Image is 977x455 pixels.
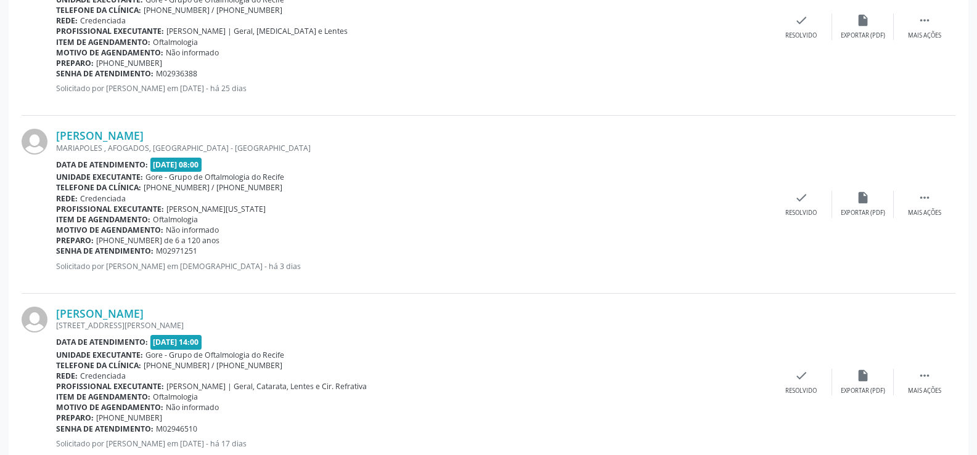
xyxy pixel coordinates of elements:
[96,58,162,68] span: [PHONE_NUMBER]
[908,387,941,395] div: Mais ações
[22,307,47,332] img: img
[80,193,126,204] span: Credenciada
[795,14,808,27] i: check
[56,246,153,256] b: Senha de atendimento:
[22,129,47,155] img: img
[56,371,78,381] b: Rede:
[56,235,94,246] b: Preparo:
[785,209,817,217] div: Resolvido
[166,381,367,392] span: [PERSON_NAME] | Geral, Catarata, Lentes e Cir. Refrativa
[56,424,153,434] b: Senha de atendimento:
[56,47,163,58] b: Motivo de agendamento:
[156,424,197,434] span: M02946510
[153,392,198,402] span: Oftalmologia
[166,225,219,235] span: Não informado
[918,369,931,382] i: 
[56,83,771,94] p: Solicitado por [PERSON_NAME] em [DATE] - há 25 dias
[56,320,771,331] div: [STREET_ADDRESS][PERSON_NAME]
[145,350,284,360] span: Gore - Grupo de Oftalmologia do Recife
[56,58,94,68] b: Preparo:
[144,360,282,371] span: [PHONE_NUMBER] / [PHONE_NUMBER]
[56,26,164,36] b: Profissional executante:
[918,191,931,204] i: 
[56,5,141,15] b: Telefone da clínica:
[156,246,197,256] span: M02971251
[56,337,148,347] b: Data de atendimento:
[841,387,885,395] div: Exportar (PDF)
[56,143,771,153] div: MARIAPOLES , AFOGADOS, [GEOGRAPHIC_DATA] - [GEOGRAPHIC_DATA]
[56,129,144,142] a: [PERSON_NAME]
[918,14,931,27] i: 
[166,26,348,36] span: [PERSON_NAME] | Geral, [MEDICAL_DATA] e Lentes
[145,172,284,182] span: Gore - Grupo de Oftalmologia do Recife
[96,413,162,423] span: [PHONE_NUMBER]
[795,369,808,382] i: check
[80,371,126,381] span: Credenciada
[56,360,141,371] b: Telefone da clínica:
[56,15,78,26] b: Rede:
[56,225,163,235] b: Motivo de agendamento:
[56,402,163,413] b: Motivo de agendamento:
[156,68,197,79] span: M02936388
[153,214,198,225] span: Oftalmologia
[56,214,150,225] b: Item de agendamento:
[144,5,282,15] span: [PHONE_NUMBER] / [PHONE_NUMBER]
[56,381,164,392] b: Profissional executante:
[166,402,219,413] span: Não informado
[856,14,870,27] i: insert_drive_file
[856,191,870,204] i: insert_drive_file
[908,31,941,40] div: Mais ações
[56,438,771,449] p: Solicitado por [PERSON_NAME] em [DATE] - há 17 dias
[80,15,126,26] span: Credenciada
[150,335,202,349] span: [DATE] 14:00
[56,392,150,402] b: Item de agendamento:
[56,68,153,79] b: Senha de atendimento:
[841,31,885,40] div: Exportar (PDF)
[785,387,817,395] div: Resolvido
[96,235,219,246] span: [PHONE_NUMBER] de 6 a 120 anos
[56,172,143,182] b: Unidade executante:
[56,307,144,320] a: [PERSON_NAME]
[56,350,143,360] b: Unidade executante:
[150,158,202,172] span: [DATE] 08:00
[166,47,219,58] span: Não informado
[795,191,808,204] i: check
[908,209,941,217] div: Mais ações
[56,204,164,214] b: Profissional executante:
[785,31,817,40] div: Resolvido
[56,193,78,204] b: Rede:
[56,413,94,423] b: Preparo:
[153,37,198,47] span: Oftalmologia
[144,182,282,193] span: [PHONE_NUMBER] / [PHONE_NUMBER]
[56,182,141,193] b: Telefone da clínica:
[56,261,771,272] p: Solicitado por [PERSON_NAME] em [DEMOGRAPHIC_DATA] - há 3 dias
[56,37,150,47] b: Item de agendamento:
[856,369,870,382] i: insert_drive_file
[841,209,885,217] div: Exportar (PDF)
[56,159,148,170] b: Data de atendimento:
[166,204,266,214] span: [PERSON_NAME][US_STATE]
